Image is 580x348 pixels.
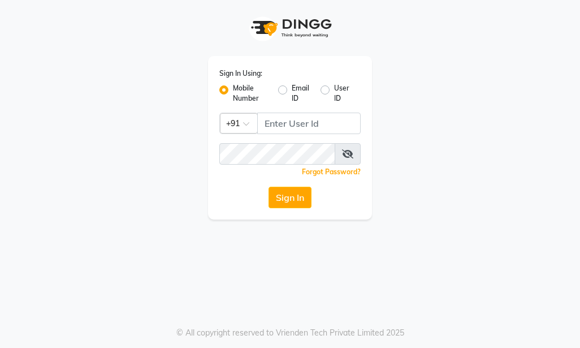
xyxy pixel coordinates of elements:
label: User ID [334,83,352,104]
label: Sign In Using: [219,68,262,79]
a: Forgot Password? [302,167,361,176]
button: Sign In [269,187,311,208]
img: logo1.svg [245,11,335,45]
input: Username [257,113,361,134]
label: Mobile Number [233,83,269,104]
input: Username [219,143,335,165]
label: Email ID [292,83,311,104]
